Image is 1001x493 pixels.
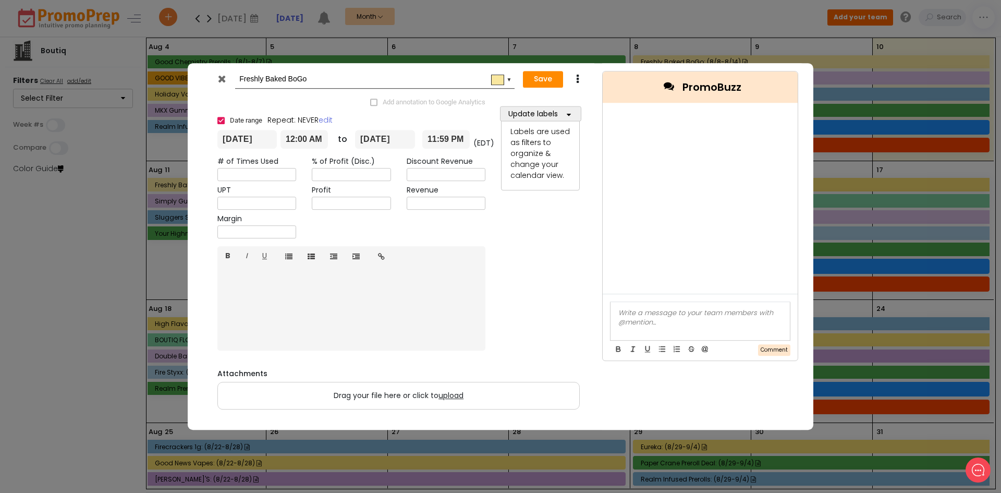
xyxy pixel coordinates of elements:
span: We run on Gist [87,365,132,371]
a: Insert link [370,247,393,267]
a: Ordered list [300,247,323,267]
label: Revenue [407,185,438,196]
input: Add name... [239,70,507,89]
label: Profit [312,185,331,196]
a: Indent [345,247,368,267]
div: ▼ [507,75,512,83]
input: From date [217,130,277,149]
a: Unordered list [277,247,300,267]
label: Discount Revenue [407,157,473,167]
div: Labels are used as filters to organize & change your calendar view. [510,126,570,181]
label: Drag your file here or click to [218,382,579,409]
button: Update labels [500,106,581,122]
span: upload [438,390,463,401]
a: I [238,247,255,267]
div: to [328,134,351,146]
label: % of Profit (Disc.) [312,157,375,167]
span: Date range [230,116,262,126]
span: New conversation [67,111,125,119]
span: PromoBuzz [682,79,741,95]
a: edit [319,115,333,125]
button: Comment [758,344,790,356]
h1: Hello [PERSON_NAME]! [16,51,193,67]
input: End time [422,130,470,149]
input: To date [355,130,415,149]
button: New conversation [16,105,192,126]
label: UPT [217,185,231,196]
div: (EDT) [470,138,493,149]
label: Margin [217,214,242,225]
button: Save [523,71,563,88]
h6: Attachments [217,370,580,379]
a: B [217,247,238,267]
a: U [254,247,275,267]
label: # of Times Used [217,157,278,167]
h2: What can we do to help? [16,69,193,86]
input: Start time [280,130,328,149]
iframe: gist-messenger-bubble-iframe [966,458,991,483]
a: Outdent [322,247,345,267]
span: Repeat: NEVER [267,115,333,125]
